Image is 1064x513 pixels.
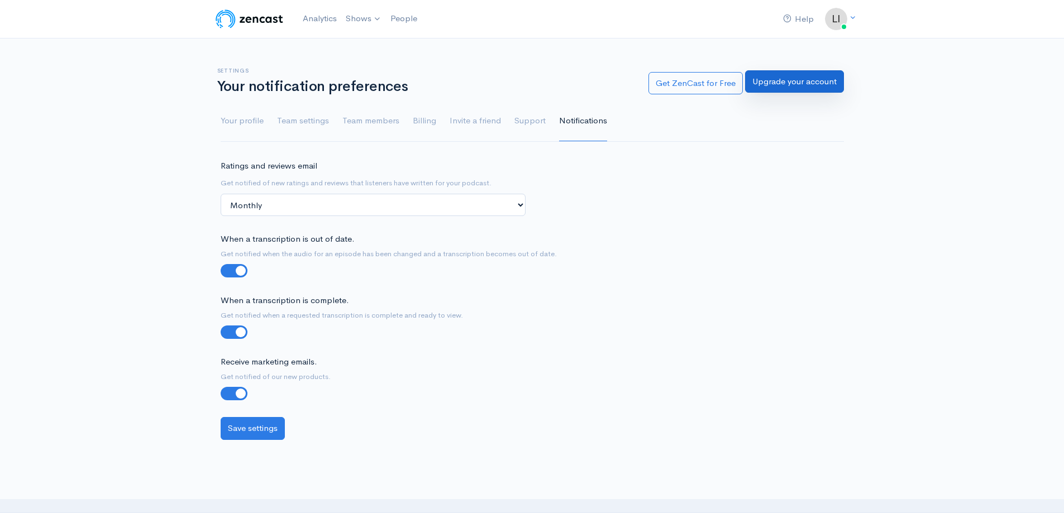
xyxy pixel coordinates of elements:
[221,356,317,368] label: Receive marketing emails.
[217,68,635,74] h6: Settings
[277,101,329,141] a: Team settings
[450,101,501,141] a: Invite a friend
[221,101,264,141] a: Your profile
[825,8,847,30] img: ...
[341,7,386,31] a: Shows
[221,294,349,307] label: When a transcription is complete.
[221,178,492,188] small: Get notified of new ratings and reviews that listeners have written for your podcast.
[221,310,463,320] small: Get notified when a requested transcription is complete and ready to view.
[221,417,285,440] input: Save settings
[217,79,635,95] h1: Your notification preferences
[413,101,436,141] a: Billing
[514,101,546,141] a: Support
[386,7,422,31] a: People
[221,233,355,246] label: When a transcription is out of date.
[221,372,331,381] small: Get notified of our new products.
[559,101,607,141] a: Notifications
[221,249,557,258] small: Get notified when the audio for an episode has been changed and a transcription becomes out of date.
[214,8,285,30] img: ZenCast Logo
[342,101,399,141] a: Team members
[221,160,317,172] label: Ratings and reviews email
[648,72,743,95] a: Get ZenCast for Free
[745,70,844,93] a: Upgrade your account
[298,7,341,31] a: Analytics
[779,7,818,31] a: Help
